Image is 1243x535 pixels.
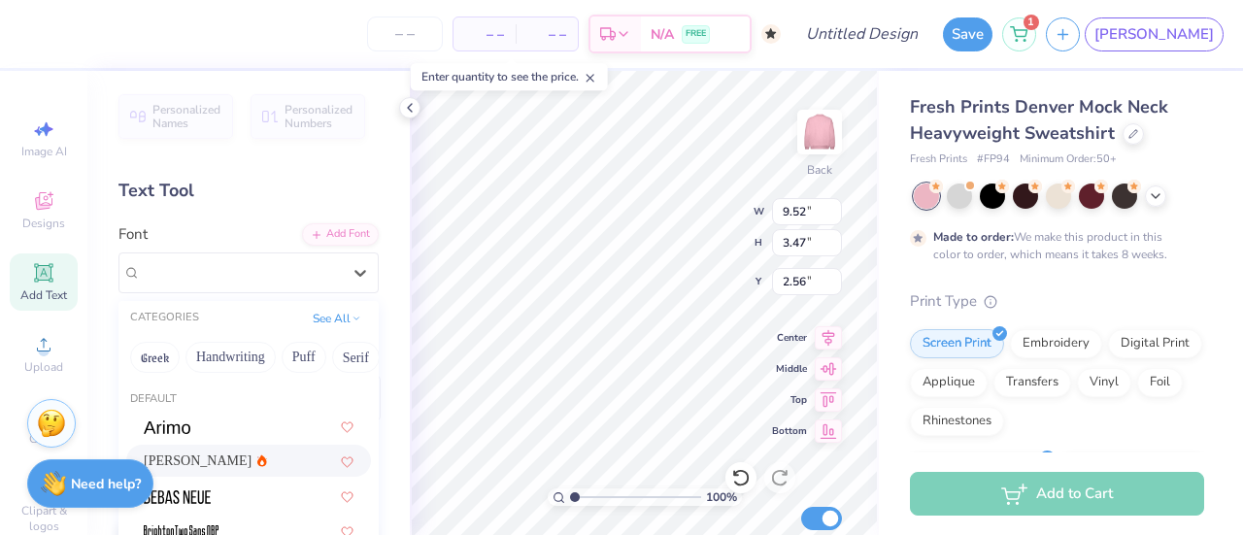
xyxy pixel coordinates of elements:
[910,368,988,397] div: Applique
[144,420,190,434] img: Arimo
[527,24,566,45] span: – –
[22,216,65,231] span: Designs
[706,488,737,506] span: 100 %
[772,393,807,407] span: Top
[130,310,199,326] div: CATEGORIES
[282,342,326,373] button: Puff
[411,63,608,90] div: Enter quantity to see the price.
[977,151,1010,168] span: # FP94
[800,113,839,151] img: Back
[285,103,353,130] span: Personalized Numbers
[1020,151,1117,168] span: Minimum Order: 50 +
[807,161,832,179] div: Back
[1094,23,1214,46] span: [PERSON_NAME]
[1010,329,1102,358] div: Embroidery
[152,103,221,130] span: Personalized Names
[772,424,807,438] span: Bottom
[772,331,807,345] span: Center
[910,407,1004,436] div: Rhinestones
[943,17,992,51] button: Save
[367,17,443,51] input: – –
[910,329,1004,358] div: Screen Print
[933,228,1172,263] div: We make this product in this color to order, which means it takes 8 weeks.
[144,451,252,471] span: [PERSON_NAME]
[302,223,379,246] div: Add Font
[910,290,1204,313] div: Print Type
[465,24,504,45] span: – –
[10,503,78,534] span: Clipart & logos
[1024,15,1039,30] span: 1
[307,309,367,328] button: See All
[21,144,67,159] span: Image AI
[1085,17,1224,51] a: [PERSON_NAME]
[910,95,1168,145] span: Fresh Prints Denver Mock Neck Heavyweight Sweatshirt
[933,229,1014,245] strong: Made to order:
[185,342,276,373] button: Handwriting
[118,178,379,204] div: Text Tool
[993,368,1071,397] div: Transfers
[1137,368,1183,397] div: Foil
[130,342,180,373] button: Greek
[910,151,967,168] span: Fresh Prints
[772,362,807,376] span: Middle
[332,342,380,373] button: Serif
[118,391,379,408] div: Default
[651,24,674,45] span: N/A
[20,287,67,303] span: Add Text
[118,223,148,246] label: Font
[1077,368,1131,397] div: Vinyl
[790,15,933,53] input: Untitled Design
[24,359,63,375] span: Upload
[686,27,706,41] span: FREE
[1108,329,1202,358] div: Digital Print
[71,475,141,493] strong: Need help?
[144,490,211,504] img: Bebas Neue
